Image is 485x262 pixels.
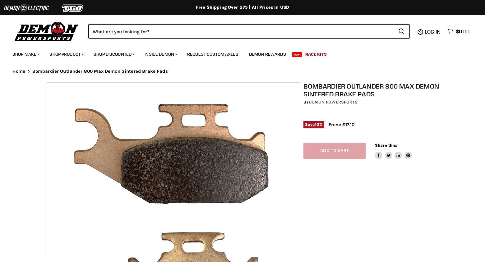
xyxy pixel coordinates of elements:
[444,27,473,36] a: $0.00
[303,82,441,98] h1: Bombardier Outlander 800 Max Demon Sintered Brake Pads
[244,48,291,61] a: Demon Rewards
[32,69,168,74] span: Bombardier Outlander 800 Max Demon Sintered Brake Pads
[375,143,397,148] span: Share this:
[88,24,410,39] form: Product
[12,69,25,74] a: Home
[3,2,50,14] img: Demon Electric Logo 2
[329,122,354,127] span: From: $17.10
[315,122,319,127] span: 10
[303,121,324,128] span: Save %
[393,24,410,39] button: Search
[89,48,139,61] a: Shop Discounted
[12,20,81,42] img: Demon Powersports
[88,24,393,39] input: Search
[45,48,88,61] a: Shop Product
[50,2,96,14] img: TGB Logo 2
[182,48,243,61] a: Request Custom Axles
[422,29,444,34] a: Log in
[8,45,468,61] ul: Main menu
[292,52,303,57] span: New!
[301,48,331,61] a: Race Kits
[456,29,469,34] span: $0.00
[375,143,412,159] aside: Share this:
[425,29,441,35] span: Log in
[303,99,441,106] div: by
[8,48,44,61] a: Shop Make
[309,99,357,105] a: Demon Powersports
[140,48,181,61] a: Inside Demon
